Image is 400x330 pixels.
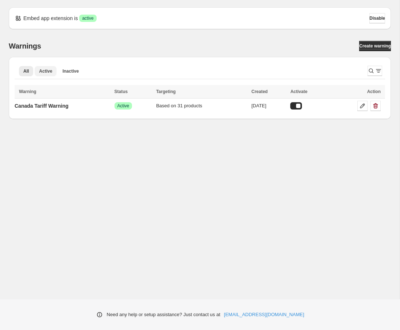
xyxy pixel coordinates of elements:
[156,89,176,94] span: Targeting
[62,68,79,74] span: Inactive
[369,15,385,21] span: Disable
[369,13,385,23] button: Disable
[367,89,381,94] span: Action
[359,43,391,49] span: Create warning
[82,15,93,21] span: active
[114,89,128,94] span: Status
[9,42,41,50] h2: Warnings
[251,89,268,94] span: Created
[23,15,78,22] p: Embed app extension is
[117,103,129,109] span: Active
[290,89,307,94] span: Activate
[15,100,69,112] a: Canada Tariff Warning
[19,89,36,94] span: Warning
[368,66,382,76] button: Search and filter results
[156,102,247,110] div: Based on 31 products
[359,41,391,51] a: Create warning
[251,102,286,110] div: [DATE]
[39,68,52,74] span: Active
[15,102,69,110] p: Canada Tariff Warning
[224,311,304,318] a: [EMAIL_ADDRESS][DOMAIN_NAME]
[23,68,29,74] span: All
